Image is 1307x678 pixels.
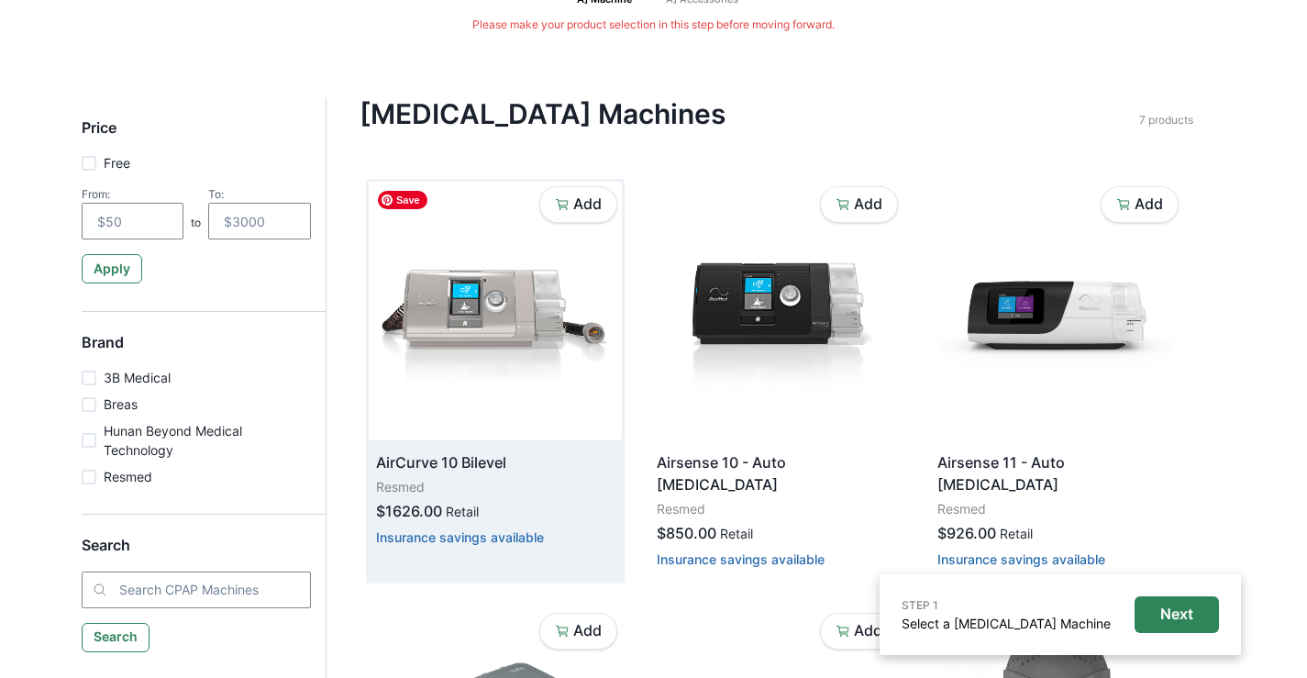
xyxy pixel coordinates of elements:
[104,421,311,460] p: Hunan Beyond Medical Technology
[937,522,996,544] p: $926.00
[104,153,130,172] p: Free
[657,451,895,495] p: Airsense 10 - Auto [MEDICAL_DATA]
[104,395,138,414] p: Breas
[82,254,142,283] button: Apply
[1135,195,1163,213] p: Add
[104,467,152,486] p: Resmed
[902,616,1111,631] a: Select a [MEDICAL_DATA] Machine
[376,500,442,522] p: $1626.00
[657,499,895,518] p: Resmed
[82,119,311,153] h5: Price
[376,477,615,496] p: Resmed
[573,622,602,639] p: Add
[820,186,898,223] button: Add
[1101,186,1179,223] button: Add
[82,572,311,608] input: Search CPAP Machines
[191,215,201,239] p: to
[360,97,1139,130] h4: [MEDICAL_DATA] Machines
[930,182,1183,440] img: pscvkewmdlp19lsde7niddjswnax
[1139,112,1193,128] p: 7 products
[82,203,184,239] input: $50
[369,182,622,440] img: csx6wy3kaf6osyvvt95lguhhvmcg
[649,182,903,581] a: Airsense 10 - Auto [MEDICAL_DATA]Resmed$850.00RetailInsurance savings available
[539,186,617,223] button: Add
[854,622,882,639] p: Add
[539,613,617,650] button: Add
[82,187,184,201] div: From:
[573,195,602,213] p: Add
[82,537,311,571] h5: Search
[376,451,615,473] p: AirCurve 10 Bilevel
[104,368,171,387] p: 3B Medical
[649,182,903,440] img: 9snux9pm6rv3giz1tqf3o9qfgq7m
[902,597,1111,614] p: STEP 1
[1160,606,1193,623] p: Next
[937,451,1176,495] p: Airsense 11 - Auto [MEDICAL_DATA]
[82,334,311,368] h5: Brand
[82,623,150,652] button: Search
[446,502,479,521] p: Retail
[376,529,544,545] button: Insurance savings available
[854,195,882,213] p: Add
[720,524,753,543] p: Retail
[378,191,427,209] span: Save
[1135,596,1219,633] button: Next
[208,187,311,201] div: To:
[64,17,1243,33] p: Please make your product selection in this step before moving forward.
[369,182,622,559] a: AirCurve 10 BilevelResmed$1626.00RetailInsurance savings available
[657,551,825,567] button: Insurance savings available
[657,522,716,544] p: $850.00
[937,551,1105,567] button: Insurance savings available
[820,613,898,650] button: Add
[937,499,1176,518] p: Resmed
[930,182,1183,581] a: Airsense 11 - Auto [MEDICAL_DATA]Resmed$926.00RetailInsurance savings available
[208,203,311,239] input: $3000
[1000,524,1033,543] p: Retail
